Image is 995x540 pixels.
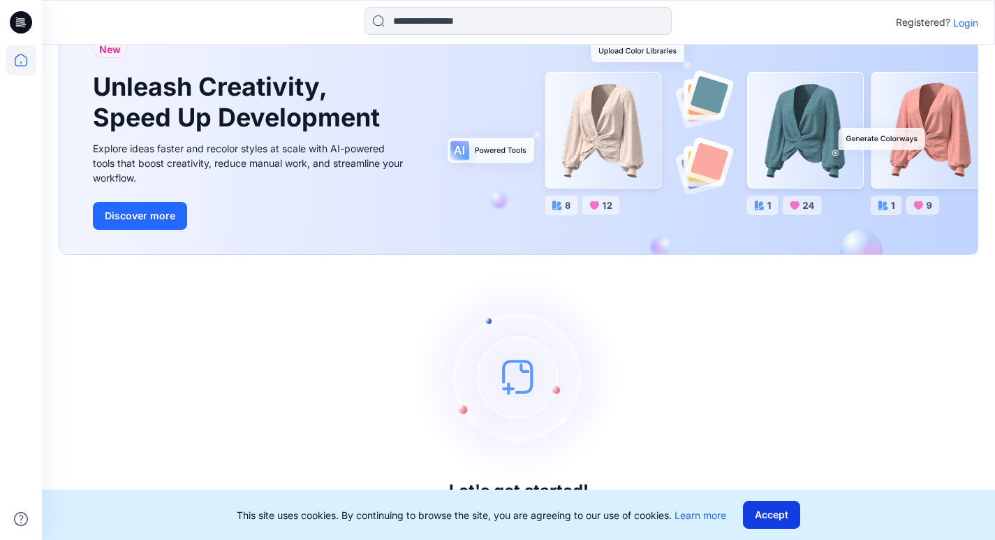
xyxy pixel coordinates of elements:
a: Learn more [675,509,726,521]
span: New [99,41,121,58]
img: empty-state-image.svg [414,272,624,481]
h1: Unleash Creativity, Speed Up Development [93,72,386,132]
button: Accept [743,501,800,529]
p: Registered? [896,14,950,31]
p: Login [953,15,978,30]
p: This site uses cookies. By continuing to browse the site, you are agreeing to our use of cookies. [237,508,726,523]
a: Discover more [93,202,407,230]
button: Discover more [93,202,187,230]
h3: Let's get started! [449,481,589,501]
div: Explore ideas faster and recolor styles at scale with AI-powered tools that boost creativity, red... [93,141,407,185]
